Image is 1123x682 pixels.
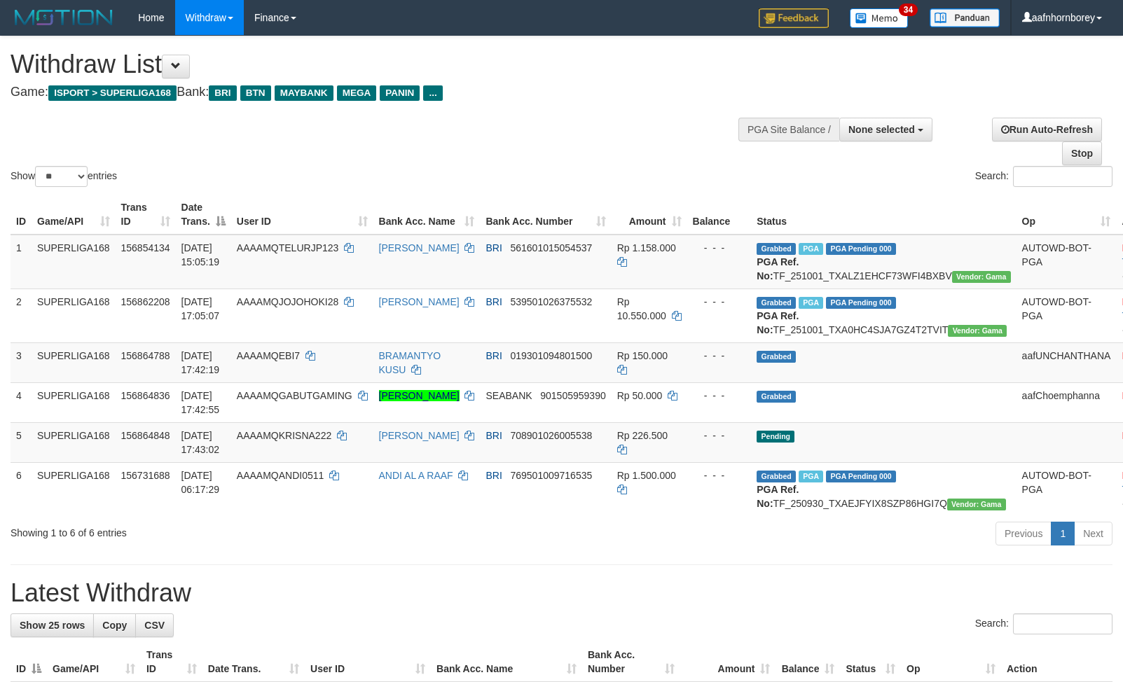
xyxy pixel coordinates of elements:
a: Next [1074,522,1112,545]
span: ISPORT > SUPERLIGA168 [48,85,177,101]
span: Copy 561601015054537 to clipboard [510,242,592,253]
td: SUPERLIGA168 [32,235,116,289]
img: Button%20Memo.svg [850,8,909,28]
span: Rp 1.500.000 [617,470,676,481]
a: Previous [995,522,1052,545]
td: TF_251001_TXA0HC4SJA7GZ4T2TVIT [751,288,1016,342]
label: Search: [975,166,1112,187]
th: Date Trans.: activate to sort column descending [176,195,231,235]
a: CSV [135,613,174,637]
input: Search: [1013,613,1112,634]
span: Show 25 rows [20,620,85,631]
span: AAAAMQKRISNA222 [237,430,331,441]
span: 156864788 [121,350,170,361]
a: [PERSON_NAME] [379,242,460,253]
span: Copy 019301094801500 to clipboard [510,350,592,361]
span: Vendor URL: https://trx31.1velocity.biz [947,499,1006,510]
span: Pending [757,431,794,443]
span: Grabbed [757,351,796,363]
span: 156864836 [121,390,170,401]
td: aafChoemphanna [1017,382,1117,422]
span: 156864848 [121,430,170,441]
span: [DATE] 17:42:19 [181,350,220,375]
th: Op: activate to sort column ascending [1017,195,1117,235]
a: Show 25 rows [11,613,94,637]
td: TF_251001_TXALZ1EHCF73WFI4BXBV [751,235,1016,289]
td: TF_250930_TXAEJFYIX8SZP86HGI7Q [751,462,1016,516]
span: Grabbed [757,243,796,255]
span: Vendor URL: https://trx31.1velocity.biz [952,271,1011,283]
th: Balance [687,195,752,235]
th: Date Trans.: activate to sort column ascending [202,642,305,682]
input: Search: [1013,166,1112,187]
span: [DATE] 17:43:02 [181,430,220,455]
td: 5 [11,422,32,462]
span: AAAAMQJOJOHOKI28 [237,296,338,307]
b: PGA Ref. No: [757,484,799,509]
th: Trans ID: activate to sort column ascending [141,642,202,682]
td: 2 [11,288,32,342]
th: Amount: activate to sort column ascending [612,195,687,235]
a: Copy [93,613,136,637]
td: 6 [11,462,32,516]
th: Balance: activate to sort column ascending [776,642,840,682]
td: AUTOWD-BOT-PGA [1017,288,1117,342]
span: BRI [485,350,502,361]
span: Marked by aafsengchandara [799,297,823,309]
span: [DATE] 15:05:19 [181,242,220,267]
h1: Withdraw List [11,50,735,78]
span: PANIN [380,85,420,101]
td: 3 [11,342,32,382]
span: Grabbed [757,297,796,309]
div: Showing 1 to 6 of 6 entries [11,520,457,540]
td: SUPERLIGA168 [32,422,116,462]
img: Feedback.jpg [759,8,829,28]
span: [DATE] 17:42:55 [181,390,220,415]
img: MOTION_logo.png [11,7,117,28]
td: AUTOWD-BOT-PGA [1017,462,1117,516]
td: aafUNCHANTHANA [1017,342,1117,382]
th: User ID: activate to sort column ascending [231,195,373,235]
span: BRI [485,470,502,481]
div: - - - [693,429,746,443]
b: PGA Ref. No: [757,310,799,335]
td: AUTOWD-BOT-PGA [1017,235,1117,289]
span: Copy 901505959390 to clipboard [540,390,605,401]
th: Action [1001,642,1112,682]
span: [DATE] 06:17:29 [181,470,220,495]
span: AAAAMQEBI7 [237,350,300,361]
th: Amount: activate to sort column ascending [680,642,776,682]
a: [PERSON_NAME] [379,430,460,441]
span: Copy 769501009716535 to clipboard [510,470,592,481]
a: Run Auto-Refresh [992,118,1102,141]
span: Copy 539501026375532 to clipboard [510,296,592,307]
div: - - - [693,241,746,255]
span: PGA Pending [826,243,896,255]
div: - - - [693,295,746,309]
div: - - - [693,389,746,403]
b: PGA Ref. No: [757,256,799,281]
a: 1 [1051,522,1075,545]
label: Show entries [11,166,117,187]
span: 156862208 [121,296,170,307]
td: SUPERLIGA168 [32,462,116,516]
select: Showentries [35,166,88,187]
span: Copy [102,620,127,631]
span: AAAAMQGABUTGAMING [237,390,352,401]
span: CSV [144,620,165,631]
th: Op: activate to sort column ascending [901,642,1001,682]
span: Rp 50.000 [617,390,663,401]
h4: Game: Bank: [11,85,735,99]
th: User ID: activate to sort column ascending [305,642,431,682]
span: Rp 1.158.000 [617,242,676,253]
div: - - - [693,349,746,363]
a: [PERSON_NAME] [379,390,460,401]
span: BRI [485,296,502,307]
th: Game/API: activate to sort column ascending [47,642,141,682]
div: - - - [693,468,746,482]
th: Bank Acc. Name: activate to sort column ascending [373,195,481,235]
span: BRI [485,430,502,441]
a: ANDI AL A RAAF [379,470,453,481]
span: None selected [848,124,915,135]
td: SUPERLIGA168 [32,342,116,382]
